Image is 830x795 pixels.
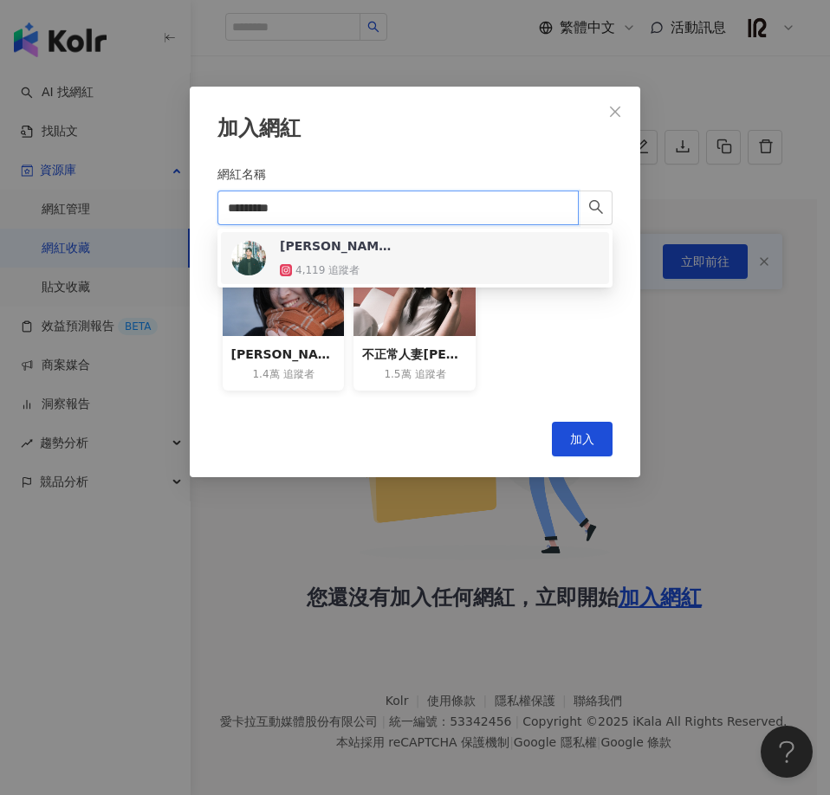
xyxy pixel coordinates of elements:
label: 網紅名稱 [217,165,278,184]
img: KOL Avatar [231,241,266,275]
span: 1.5萬 [384,367,411,382]
div: [PERSON_NAME] [231,345,336,364]
div: 不正常人妻[PERSON_NAME]. W [362,345,467,364]
button: Close [598,94,632,129]
div: 4,119 追蹤者 [295,263,360,278]
div: 加入網紅 [217,114,613,144]
span: 1.4萬 [252,367,279,382]
span: search [588,199,604,215]
button: 加入 [552,422,613,456]
span: close [608,105,622,119]
span: 追蹤者 [283,367,314,382]
span: 追蹤者 [415,367,446,382]
div: RAY SUNG🌊 [221,232,609,284]
span: 加入 [570,432,594,446]
input: 網紅名稱 [217,191,579,225]
div: [PERSON_NAME]🌊 [280,237,392,255]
